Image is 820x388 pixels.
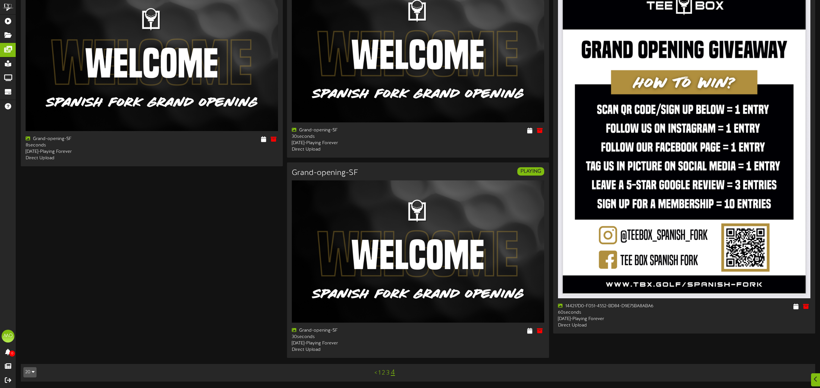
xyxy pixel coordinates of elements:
button: 20 [23,367,37,377]
div: Direct Upload [292,347,413,353]
div: [DATE] - Playing Forever [26,149,147,155]
a: 1 [378,369,381,376]
div: Grand-opening-SF [292,127,413,134]
div: MO [2,330,14,343]
span: 0 [9,351,15,357]
a: 2 [382,369,385,376]
div: [DATE] - Playing Forever [292,340,413,347]
div: [DATE] - Playing Forever [292,140,413,146]
img: 44db90b9-632a-4d94-b6bd-5e1dee2d99ca.png [292,180,544,322]
a: 3 [386,369,389,376]
div: 60 seconds [558,310,679,316]
div: 30 seconds [292,334,413,340]
a: 4 [391,368,395,377]
h3: Grand-opening-SF [292,169,358,177]
div: Direct Upload [292,146,413,153]
strong: PLAYING [521,169,541,174]
div: 144217D0-F051-4552-BD84-D9E75BA8ABA6 [558,303,679,310]
a: < [374,369,377,376]
div: Direct Upload [558,322,679,329]
div: Grand-opening-SF [292,327,413,334]
div: Direct Upload [26,155,147,161]
div: [DATE] - Playing Forever [558,316,679,322]
div: 8 seconds [26,142,147,149]
div: Grand-opening-SF [26,136,147,142]
div: 30 seconds [292,134,413,140]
